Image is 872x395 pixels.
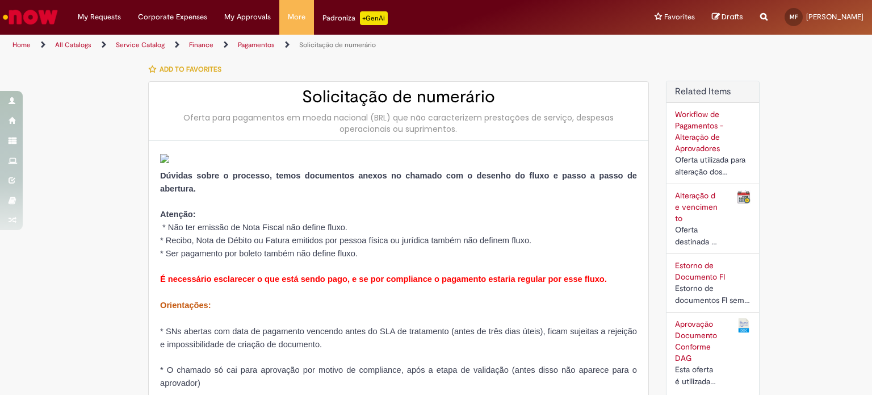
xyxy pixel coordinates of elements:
span: Drafts [722,11,743,22]
span: É necessário esclarecer o que está sendo pago, e se por compliance o pagamento estaria regular po... [160,275,607,284]
img: ServiceNow [1,6,60,28]
img: sys_attachment.do [160,154,169,163]
h2: Solicitação de numerário [160,88,637,106]
div: Estorno de documentos FI sem partidas compensadas [675,282,751,306]
span: * Não ter emissão de Nota Fiscal não define fluxo. [162,223,347,232]
img: Aprovação Documento Conforme DAG [737,318,751,332]
div: Esta oferta é utilizada para o Campo solicitar a aprovação do documento que esta fora da alçada d... [675,364,720,388]
span: * Recibo, Nota de Débito ou Fatura emitidos por pessoa física ou jurídica também não definem fluxo. [160,236,531,245]
a: Home [12,40,31,49]
span: MF [790,13,798,20]
span: [PERSON_NAME] [806,12,863,22]
a: Alteração de vencimento [675,190,718,223]
button: Add to favorites [148,57,228,81]
span: More [288,11,305,23]
p: +GenAi [360,11,388,25]
img: Alteração de vencimento [737,190,751,203]
div: Oferta utilizada para alteração dos aprovadores cadastrados no workflow de documentos a pagar. [675,154,751,178]
span: Orientações: [160,301,211,310]
a: Workflow de Pagamentos - Alteração de Aprovadores [675,109,723,153]
span: My Approvals [224,11,271,23]
a: Estorno de Documento FI [675,260,725,282]
div: Oferta destinada à alteração de data de pagamento [675,224,720,248]
a: Pagamentos [238,40,275,49]
a: Aprovação Documento Conforme DAG [675,319,717,363]
a: Finance [189,40,213,49]
span: * Ser pagamento por boleto também não define fluxo. [160,249,358,258]
span: * O chamado só cai para aprovação por motivo de compliance, após a etapa de validação (antes diss... [160,365,637,388]
a: All Catalogs [55,40,91,49]
span: Dúvidas sobre o processo, temos documentos anexos no chamado com o desenho do fluxo e passo a pas... [160,171,637,193]
ul: Page breadcrumbs [9,35,573,56]
span: * SNs abertas com data de pagamento vencendo antes do SLA de tratamento (antes de três dias úteis... [160,327,637,349]
span: My Requests [78,11,121,23]
span: Favorites [664,11,695,23]
h2: Related Items [675,87,751,97]
div: Padroniza [322,11,388,25]
span: Corporate Expenses [138,11,207,23]
a: Solicitação de numerário [299,40,376,49]
a: Service Catalog [116,40,165,49]
div: Oferta para pagamentos em moeda nacional (BRL) que não caracterizem prestações de serviço, despes... [160,112,637,135]
a: Drafts [712,12,743,23]
span: Add to favorites [160,65,221,74]
span: Atenção: [160,210,196,219]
